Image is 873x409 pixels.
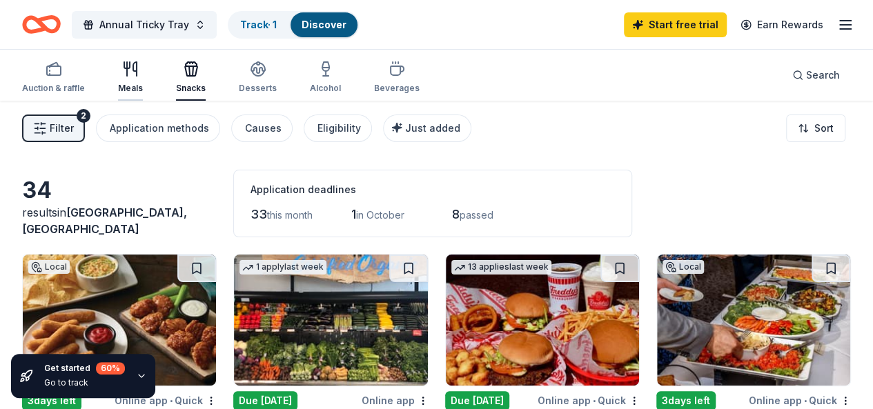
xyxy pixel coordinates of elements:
[405,122,460,134] span: Just added
[245,120,282,137] div: Causes
[302,19,346,30] a: Discover
[239,55,277,101] button: Desserts
[22,206,187,236] span: in
[383,114,471,142] button: Just added
[22,206,187,236] span: [GEOGRAPHIC_DATA], [GEOGRAPHIC_DATA]
[317,120,361,137] div: Eligibility
[22,8,61,41] a: Home
[781,61,851,89] button: Search
[362,392,429,409] div: Online app
[732,12,832,37] a: Earn Rewards
[374,55,420,101] button: Beverages
[228,11,359,39] button: Track· 1Discover
[234,255,427,386] img: Image for MOM'S Organic Market
[251,181,615,198] div: Application deadlines
[460,209,493,221] span: passed
[310,55,341,101] button: Alcohol
[22,55,85,101] button: Auction & raffle
[50,120,74,137] span: Filter
[356,209,404,221] span: in October
[804,395,807,406] span: •
[538,392,640,409] div: Online app Quick
[374,83,420,94] div: Beverages
[749,392,851,409] div: Online app Quick
[239,260,326,275] div: 1 apply last week
[99,17,189,33] span: Annual Tricky Tray
[22,114,85,142] button: Filter2
[44,362,125,375] div: Get started
[239,83,277,94] div: Desserts
[304,114,372,142] button: Eligibility
[806,67,840,83] span: Search
[310,83,341,94] div: Alcohol
[44,377,125,388] div: Go to track
[22,83,85,94] div: Auction & raffle
[240,19,277,30] a: Track· 1
[251,207,267,221] span: 33
[351,207,356,221] span: 1
[593,395,596,406] span: •
[96,362,125,375] div: 60 %
[452,207,460,221] span: 8
[176,55,206,101] button: Snacks
[77,109,90,123] div: 2
[22,204,217,237] div: results
[786,114,845,142] button: Sort
[118,83,143,94] div: Meals
[22,177,217,204] div: 34
[23,255,216,386] img: Image for Doherty Enterprises
[176,83,206,94] div: Snacks
[446,255,639,386] img: Image for Freddy's Frozen Custard & Steakburgers
[28,260,70,274] div: Local
[267,209,313,221] span: this month
[72,11,217,39] button: Annual Tricky Tray
[96,114,220,142] button: Application methods
[451,260,551,275] div: 13 applies last week
[110,120,209,137] div: Application methods
[624,12,727,37] a: Start free trial
[663,260,704,274] div: Local
[814,120,834,137] span: Sort
[118,55,143,101] button: Meals
[657,255,850,386] img: Image for Bacio Kitchen + Catering
[231,114,293,142] button: Causes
